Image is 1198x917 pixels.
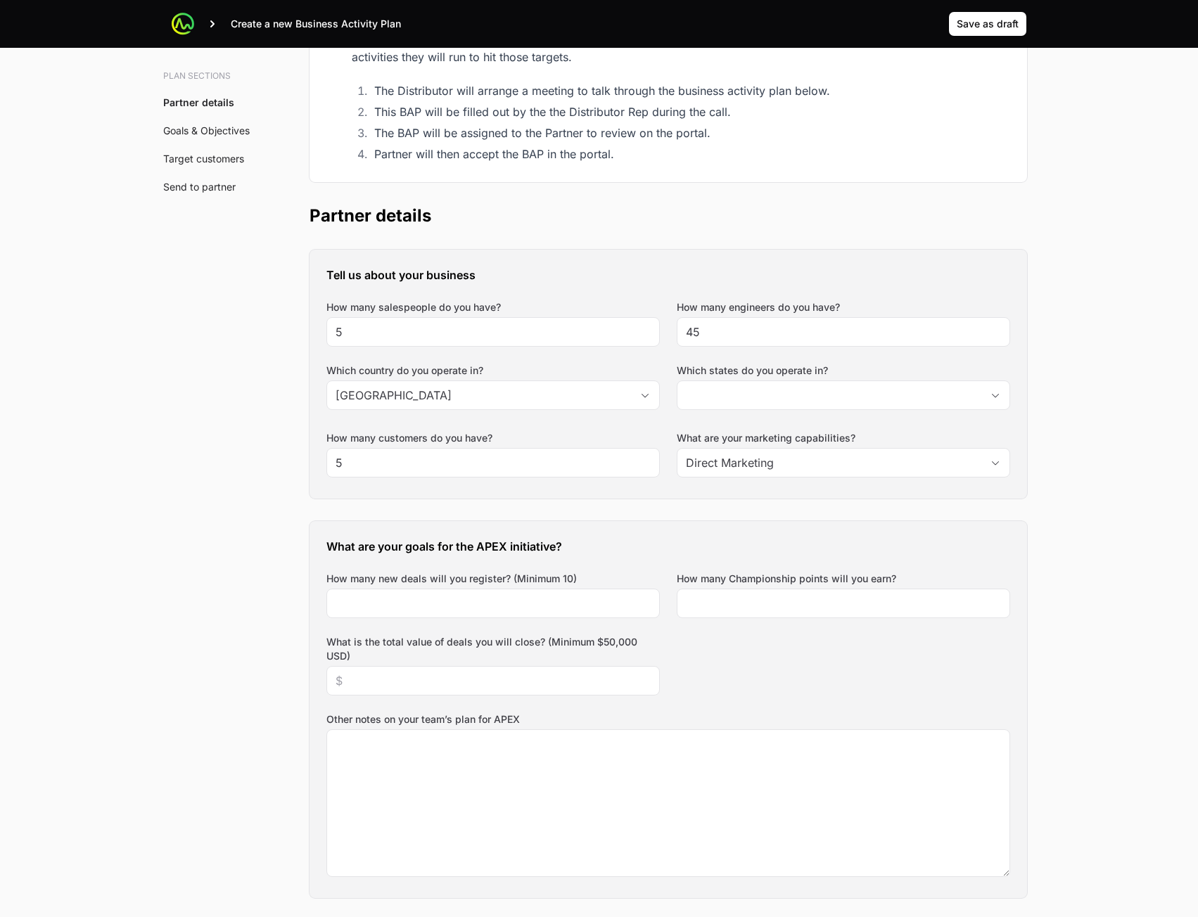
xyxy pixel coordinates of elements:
[163,70,259,82] h3: Plan sections
[677,300,840,314] label: How many engineers do you have?
[370,81,1010,101] li: The Distributor will arrange a meeting to talk through the business activity plan below.
[172,13,194,35] img: ActivitySource
[981,381,1009,409] div: Open
[326,300,501,314] label: How many salespeople do you have?
[948,11,1027,37] button: Save as draft
[163,124,250,136] a: Goals & Objectives
[370,123,1010,143] li: The BAP will be assigned to the Partner to review on the portal.
[163,181,236,193] a: Send to partner
[326,364,660,378] label: Which country do you operate in?
[231,17,401,31] p: Create a new Business Activity Plan
[326,572,577,586] label: How many new deals will you register? (Minimum 10)
[677,572,896,586] label: How many Championship points will you earn?
[326,538,1010,555] h3: What are your goals for the APEX initiative?
[631,381,659,409] div: Open
[677,431,1010,445] label: What are your marketing capabilities?
[163,153,244,165] a: Target customers
[326,431,492,445] label: How many customers do you have?
[370,144,1010,164] li: Partner will then accept the BAP in the portal.
[163,96,234,108] a: Partner details
[370,102,1010,122] li: This BAP will be filled out by the the Distributor Rep during the call.
[981,449,1009,477] div: Open
[677,364,1010,378] label: Which states do you operate in?
[326,635,660,663] label: What is the total value of deals you will close? (Minimum $50,000 USD)
[957,15,1019,32] span: Save as draft
[336,672,651,689] input: $
[326,267,1010,283] h3: Tell us about your business
[310,205,1027,227] h2: Partner details
[326,712,1010,726] label: Other notes on your team’s plan for APEX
